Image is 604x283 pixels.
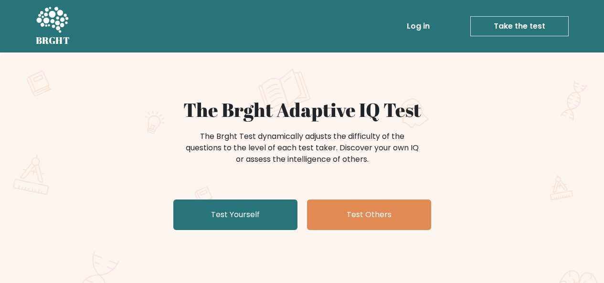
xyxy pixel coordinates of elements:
h1: The Brght Adaptive IQ Test [69,98,535,121]
a: BRGHT [36,4,70,49]
a: Test Yourself [173,199,297,230]
h5: BRGHT [36,35,70,46]
a: Log in [403,17,434,36]
a: Test Others [307,199,431,230]
a: Take the test [470,16,569,36]
div: The Brght Test dynamically adjusts the difficulty of the questions to the level of each test take... [183,131,422,165]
